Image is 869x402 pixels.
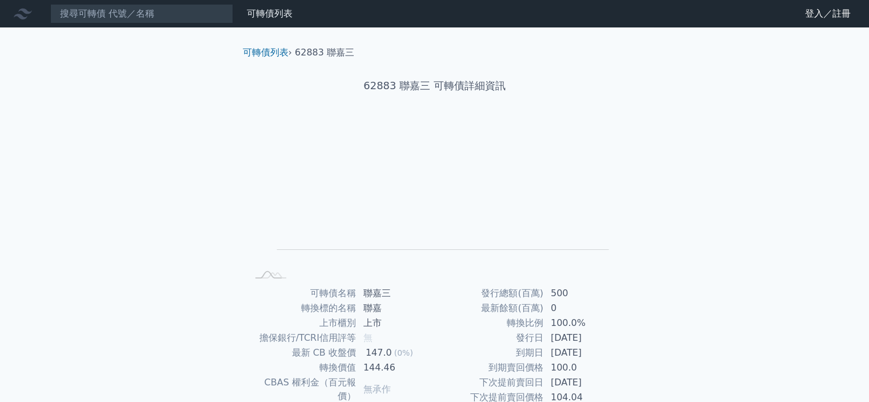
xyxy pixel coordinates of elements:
[234,78,636,94] h1: 62883 聯嘉三 可轉債詳細資訊
[247,8,293,19] a: 可轉債列表
[544,360,622,375] td: 100.0
[247,360,357,375] td: 轉換價值
[796,5,860,23] a: 登入／註冊
[435,331,544,345] td: 發行日
[544,345,622,360] td: [DATE]
[357,301,435,316] td: 聯嘉
[247,345,357,360] td: 最新 CB 收盤價
[394,348,413,357] span: (0%)
[544,286,622,301] td: 500
[363,384,391,395] span: 無承作
[435,316,544,331] td: 轉換比例
[544,316,622,331] td: 100.0%
[266,130,609,266] g: Chart
[247,286,357,301] td: 可轉債名稱
[435,345,544,360] td: 到期日
[247,316,357,331] td: 上市櫃別
[363,346,394,360] div: 147.0
[357,360,435,375] td: 144.46
[544,301,622,316] td: 0
[544,375,622,390] td: [DATE]
[243,47,289,58] a: 可轉債列表
[247,301,357,316] td: 轉換標的名稱
[363,332,373,343] span: 無
[357,316,435,331] td: 上市
[243,46,292,59] li: ›
[435,360,544,375] td: 到期賣回價格
[247,331,357,345] td: 擔保銀行/TCRI信用評等
[435,301,544,316] td: 最新餘額(百萬)
[435,375,544,390] td: 下次提前賣回日
[544,331,622,345] td: [DATE]
[435,286,544,301] td: 發行總額(百萬)
[357,286,435,301] td: 聯嘉三
[295,46,354,59] li: 62883 聯嘉三
[50,4,233,23] input: 搜尋可轉債 代號／名稱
